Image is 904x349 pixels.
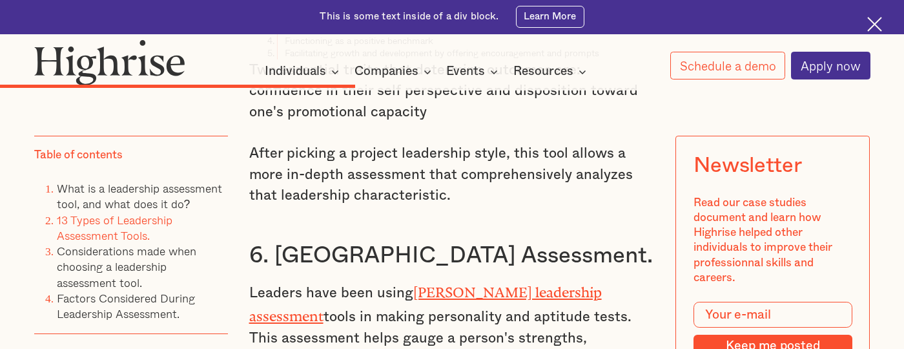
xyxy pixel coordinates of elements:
div: Companies [354,64,418,79]
img: Highrise logo [34,39,185,85]
a: Apply now [791,52,870,79]
a: Schedule a demo [670,52,786,79]
div: This is some text inside of a div block. [320,10,498,24]
div: Resources [513,64,573,79]
div: Events [446,64,485,79]
div: Newsletter [693,153,802,178]
a: [PERSON_NAME] leadership assessment [249,284,602,317]
h3: 6. [GEOGRAPHIC_DATA] Assessment. [249,242,655,270]
a: 13 Types of Leadership Assessment Tools. [57,211,172,244]
div: Individuals [265,64,326,79]
div: Table of contents [34,148,123,163]
a: Factors Considered During Leadership Assessment. [57,290,195,323]
a: What is a leadership assessment tool, and what does it do? [57,180,222,213]
a: Considerations made when choosing a leadership assessment tool. [57,242,196,291]
div: Read our case studies document and learn how Highrise helped other individuals to improve their p... [693,195,852,286]
input: Your e-mail [693,302,852,327]
img: Cross icon [867,17,882,32]
div: Companies [354,64,435,79]
p: Two essential traits that determine outcomes are: confidence in their self perspective and dispos... [249,59,655,123]
div: Resources [513,64,590,79]
div: Individuals [265,64,343,79]
div: Events [446,64,502,79]
a: Learn More [516,6,584,28]
p: After picking a project leadership style, this tool allows a more in-depth assessment that compre... [249,143,655,206]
